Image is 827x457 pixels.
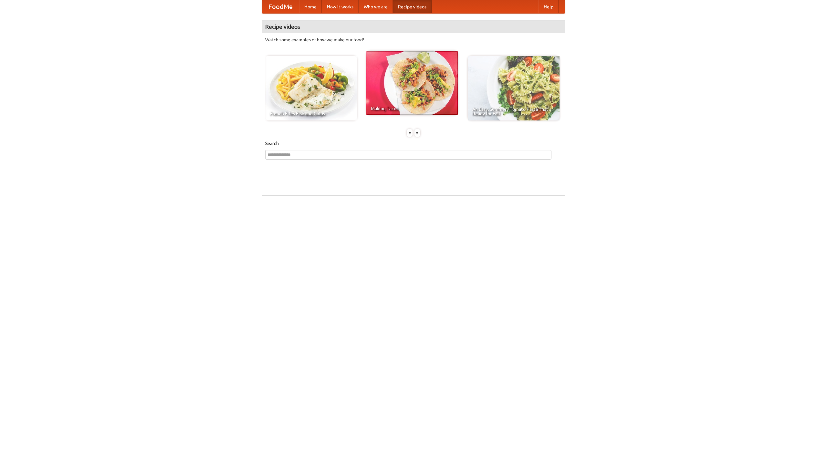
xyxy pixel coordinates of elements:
[262,0,299,13] a: FoodMe
[414,129,420,137] div: »
[265,36,562,43] p: Watch some examples of how we make our food!
[322,0,359,13] a: How it works
[270,111,352,116] span: French Fries Fish and Chips
[393,0,432,13] a: Recipe videos
[359,0,393,13] a: Who we are
[262,20,565,33] h4: Recipe videos
[407,129,413,137] div: «
[539,0,559,13] a: Help
[366,51,458,115] a: Making Tacos
[299,0,322,13] a: Home
[472,107,555,116] span: An Easy, Summery Tomato Pasta That's Ready for Fall
[265,140,562,147] h5: Search
[265,56,357,120] a: French Fries Fish and Chips
[371,106,454,111] span: Making Tacos
[468,56,560,120] a: An Easy, Summery Tomato Pasta That's Ready for Fall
